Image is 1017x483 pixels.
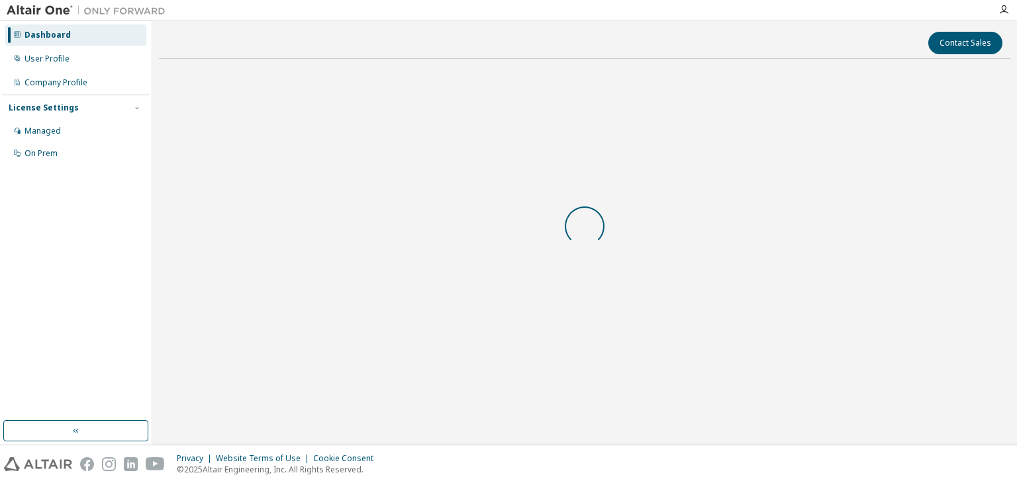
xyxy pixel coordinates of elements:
[313,453,381,464] div: Cookie Consent
[4,457,72,471] img: altair_logo.svg
[102,457,116,471] img: instagram.svg
[7,4,172,17] img: Altair One
[177,453,216,464] div: Privacy
[24,30,71,40] div: Dashboard
[928,32,1002,54] button: Contact Sales
[177,464,381,475] p: © 2025 Altair Engineering, Inc. All Rights Reserved.
[124,457,138,471] img: linkedin.svg
[216,453,313,464] div: Website Terms of Use
[24,126,61,136] div: Managed
[80,457,94,471] img: facebook.svg
[24,54,70,64] div: User Profile
[9,103,79,113] div: License Settings
[24,77,87,88] div: Company Profile
[146,457,165,471] img: youtube.svg
[24,148,58,159] div: On Prem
